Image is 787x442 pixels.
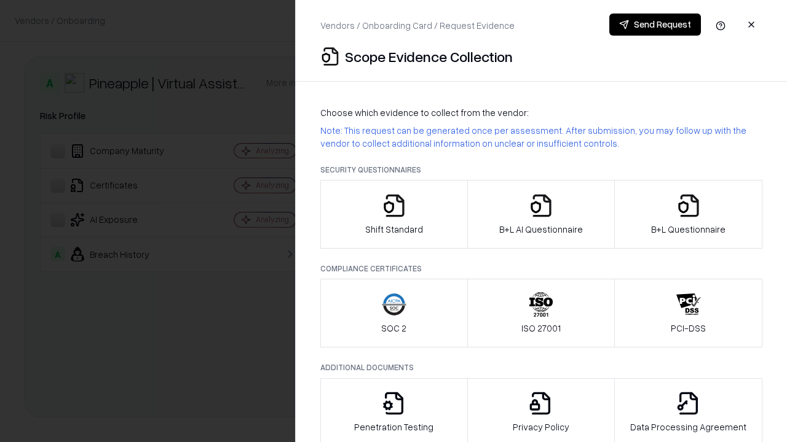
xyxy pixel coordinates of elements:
p: Compliance Certificates [320,263,762,274]
p: Choose which evidence to collect from the vendor: [320,106,762,119]
p: PCI-DSS [671,322,706,335]
button: Send Request [609,14,701,36]
p: ISO 27001 [521,322,561,335]
button: B+L Questionnaire [614,180,762,249]
p: B+L AI Questionnaire [499,223,583,236]
p: Note: This request can be generated once per assessment. After submission, you may follow up with... [320,124,762,150]
p: Additional Documents [320,362,762,373]
p: Privacy Policy [513,421,569,433]
button: SOC 2 [320,279,468,347]
button: PCI-DSS [614,279,762,347]
p: Shift Standard [365,223,423,236]
p: Scope Evidence Collection [345,47,513,66]
p: Vendors / Onboarding Card / Request Evidence [320,19,515,32]
button: B+L AI Questionnaire [467,180,615,249]
p: B+L Questionnaire [651,223,726,236]
button: Shift Standard [320,180,468,249]
button: ISO 27001 [467,279,615,347]
p: Security Questionnaires [320,165,762,175]
p: Penetration Testing [354,421,433,433]
p: SOC 2 [381,322,406,335]
p: Data Processing Agreement [630,421,746,433]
